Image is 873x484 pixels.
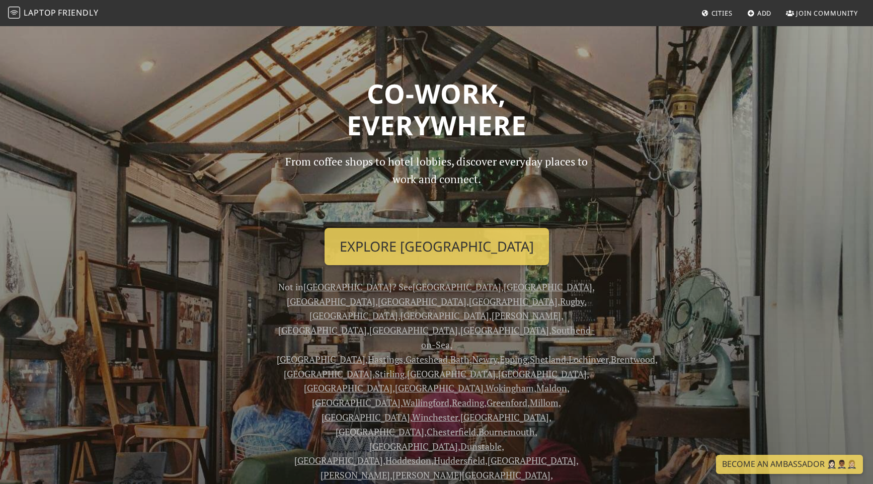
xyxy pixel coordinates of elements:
[8,5,99,22] a: LaptopFriendly LaptopFriendly
[460,324,549,336] a: [GEOGRAPHIC_DATA]
[500,353,527,365] a: Epping
[322,411,410,423] a: [GEOGRAPHIC_DATA]
[111,77,763,141] h1: Co-work, Everywhere
[460,411,549,423] a: [GEOGRAPHIC_DATA]
[407,368,496,380] a: [GEOGRAPHIC_DATA]
[287,295,375,307] a: [GEOGRAPHIC_DATA]
[504,281,592,293] a: [GEOGRAPHIC_DATA]
[492,309,561,321] a: [PERSON_NAME]
[711,9,733,18] span: Cities
[743,4,776,22] a: Add
[8,7,20,19] img: LaptopFriendly
[378,295,466,307] a: [GEOGRAPHIC_DATA]
[312,396,401,409] a: [GEOGRAPHIC_DATA]
[452,396,484,409] a: Reading
[368,353,403,365] a: Hastings
[369,324,458,336] a: [GEOGRAPHIC_DATA]
[294,454,383,466] a: [GEOGRAPHIC_DATA]
[401,309,489,321] a: [GEOGRAPHIC_DATA]
[486,382,534,394] a: Wokingham
[757,9,772,18] span: Add
[498,368,587,380] a: [GEOGRAPHIC_DATA]
[469,295,558,307] a: [GEOGRAPHIC_DATA]
[375,368,405,380] a: Stirling
[413,281,501,293] a: [GEOGRAPHIC_DATA]
[472,353,497,365] a: Newry
[488,454,576,466] a: [GEOGRAPHIC_DATA]
[412,411,458,423] a: Winchester
[277,153,597,220] p: From coffee shops to hotel lobbies, discover everyday places to work and connect.
[24,7,56,18] span: Laptop
[536,382,567,394] a: Maldon
[406,353,448,365] a: Gateshead
[336,426,424,438] a: [GEOGRAPHIC_DATA]
[392,469,550,481] a: [PERSON_NAME][GEOGRAPHIC_DATA]
[403,396,449,409] a: Wallingford
[58,7,98,18] span: Friendly
[278,324,367,336] a: [GEOGRAPHIC_DATA]
[321,469,390,481] a: [PERSON_NAME]
[427,426,476,438] a: Chesterfield
[530,353,566,365] a: Shetland
[369,440,458,452] a: [GEOGRAPHIC_DATA]
[479,426,535,438] a: Bournemouth
[530,396,559,409] a: Millom
[460,440,502,452] a: Dunstable
[395,382,484,394] a: [GEOGRAPHIC_DATA]
[325,228,549,265] a: Explore [GEOGRAPHIC_DATA]
[697,4,737,22] a: Cities
[782,4,862,22] a: Join Community
[611,353,655,365] a: Brentwood
[277,353,365,365] a: [GEOGRAPHIC_DATA]
[284,368,372,380] a: [GEOGRAPHIC_DATA]
[716,455,863,474] a: Become an Ambassador 🤵🏻‍♀️🤵🏾‍♂️🤵🏼‍♀️
[304,382,392,394] a: [GEOGRAPHIC_DATA]
[560,295,584,307] a: Rugby
[796,9,858,18] span: Join Community
[309,309,398,321] a: [GEOGRAPHIC_DATA]
[385,454,431,466] a: Hoddesdon
[569,353,608,365] a: Lochinver
[421,324,595,351] a: Southend-on-Sea
[303,281,392,293] a: [GEOGRAPHIC_DATA]
[434,454,485,466] a: Huddersfield
[487,396,527,409] a: Greenford
[450,353,469,365] a: Bath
